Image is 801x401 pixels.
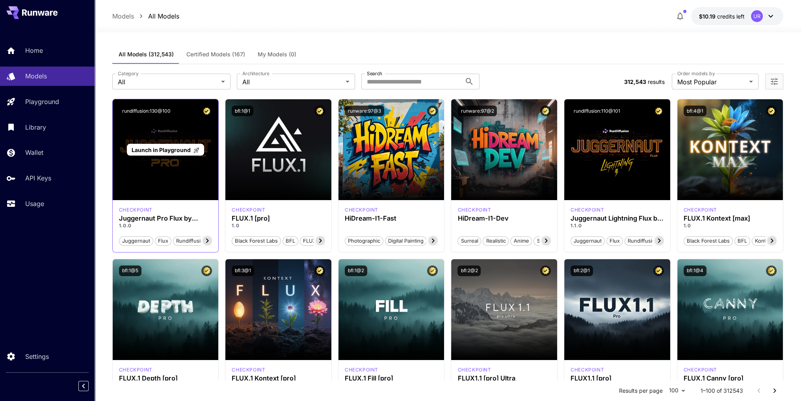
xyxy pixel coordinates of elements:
[118,70,139,77] label: Category
[677,77,746,87] span: Most Popular
[457,236,481,246] button: Surreal
[242,70,269,77] label: Architecture
[232,215,325,222] h3: FLUX.1 [pro]
[345,366,378,373] p: checkpoint
[385,237,426,245] span: Digital Painting
[625,237,661,245] span: rundiffusion
[653,265,664,276] button: Certified Model – Vetted for best performance and includes a commercial license.
[78,381,89,391] button: Collapse sidebar
[345,237,383,245] span: Photographic
[571,375,664,382] h3: FLUX1.1 [pro]
[457,375,551,382] div: FLUX1.1 [pro] Ultra
[345,375,438,382] h3: FLUX.1 Fill [pro]
[511,237,532,245] span: Anime
[457,366,491,373] p: checkpoint
[112,11,134,21] a: Models
[571,366,604,373] p: checkpoint
[25,71,47,81] p: Models
[666,385,688,396] div: 100
[118,77,218,87] span: All
[457,206,491,213] div: HiDream Dev
[717,13,745,20] span: credits left
[767,383,782,399] button: Go to next page
[457,265,481,276] button: bfl:2@2
[684,366,717,373] div: fluxpro
[751,10,763,22] div: UR
[684,206,717,213] div: FLUX.1 Kontext [max]
[119,206,152,213] p: checkpoint
[571,237,604,245] span: juggernaut
[457,366,491,373] div: fluxultra
[385,236,427,246] button: Digital Painting
[300,237,336,245] span: FLUX.1 [pro]
[769,77,779,87] button: Open more filters
[735,237,750,245] span: BFL
[752,236,777,246] button: Kontext
[232,366,265,373] div: FLUX.1 Kontext [pro]
[653,106,664,116] button: Certified Model – Vetted for best performance and includes a commercial license.
[232,106,253,116] button: bfl:1@1
[119,215,212,222] h3: Juggernaut Pro Flux by RunDiffusion
[606,236,623,246] button: flux
[232,265,254,276] button: bfl:3@1
[132,147,191,153] span: Launch in Playground
[25,148,43,157] p: Wallet
[119,366,152,373] p: checkpoint
[25,97,59,106] p: Playground
[691,7,783,25] button: $10.19185UR
[148,11,179,21] a: All Models
[571,366,604,373] div: fluxpro
[699,12,745,20] div: $10.19185
[232,206,265,213] div: fluxpro
[155,236,171,246] button: flux
[619,387,663,395] p: Results per page
[119,222,212,229] p: 1.0.0
[684,236,733,246] button: Black Forest Labs
[766,265,777,276] button: Certified Model – Vetted for best performance and includes a commercial license.
[483,237,508,245] span: Realistic
[155,237,171,245] span: flux
[510,236,532,246] button: Anime
[119,366,152,373] div: fluxpro
[232,206,265,213] p: checkpoint
[283,237,298,245] span: BFL
[571,222,664,229] p: 1.1.0
[232,375,325,382] h3: FLUX.1 Kontext [pro]
[345,236,383,246] button: Photographic
[457,215,551,222] h3: HiDream-I1-Dev
[25,199,44,208] p: Usage
[648,78,665,85] span: results
[624,78,646,85] span: 312,543
[345,215,438,222] h3: HiDream-I1-Fast
[345,265,367,276] button: bfl:1@2
[766,106,777,116] button: Certified Model – Vetted for best performance and includes a commercial license.
[201,106,212,116] button: Certified Model – Vetted for best performance and includes a commercial license.
[232,222,325,229] p: 1.0
[684,106,706,116] button: bfl:4@1
[173,236,210,246] button: rundiffusion
[684,375,777,382] h3: FLUX.1 Canny [pro]
[119,236,153,246] button: juggernaut
[119,51,174,58] span: All Models (312,543)
[119,375,212,382] h3: FLUX.1 Depth [pro]
[677,70,715,77] label: Order models by
[624,236,662,246] button: rundiffusion
[186,51,245,58] span: Certified Models (167)
[127,144,204,156] a: Launch in Playground
[540,265,551,276] button: Certified Model – Vetted for best performance and includes a commercial license.
[571,106,623,116] button: rundiffusion:110@101
[684,265,706,276] button: bfl:1@4
[201,265,212,276] button: Certified Model – Vetted for best performance and includes a commercial license.
[684,366,717,373] p: checkpoint
[427,265,438,276] button: Certified Model – Vetted for best performance and includes a commercial license.
[540,106,551,116] button: Certified Model – Vetted for best performance and includes a commercial license.
[427,106,438,116] button: Certified Model – Vetted for best performance and includes a commercial license.
[173,237,210,245] span: rundiffusion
